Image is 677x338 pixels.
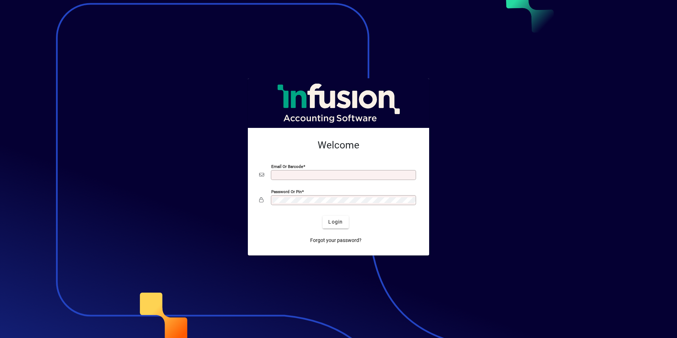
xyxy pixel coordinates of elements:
span: Forgot your password? [310,237,362,244]
mat-label: Password or Pin [271,189,302,194]
span: Login [328,218,343,226]
mat-label: Email or Barcode [271,164,303,169]
button: Login [323,216,348,229]
a: Forgot your password? [307,234,364,247]
h2: Welcome [259,139,418,151]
